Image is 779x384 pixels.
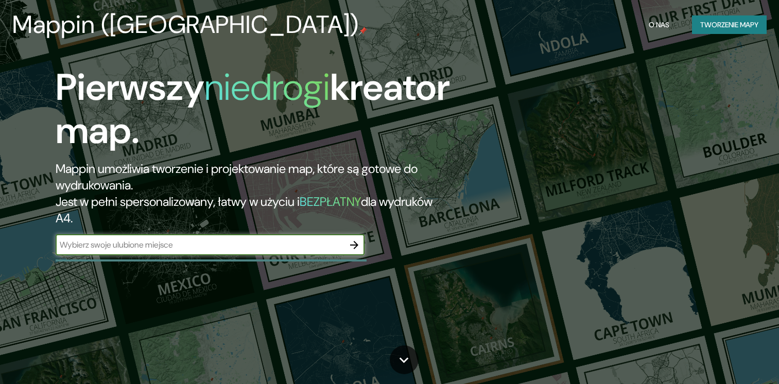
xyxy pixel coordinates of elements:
h5: BEZPŁATNY [300,194,361,210]
h2: Mappin umożliwia tworzenie i projektowanie map, które są gotowe do wydrukowania. Jest w pełni spe... [56,161,445,226]
h1: niedrogi [204,63,330,111]
font: O nas [649,19,669,31]
h3: Mappin ([GEOGRAPHIC_DATA]) [12,10,359,39]
font: Tworzenie mapy [700,19,758,31]
button: Tworzenie mapy [692,15,767,34]
button: O nas [643,15,676,34]
iframe: Help widget launcher [687,344,768,373]
h1: Pierwszy kreator map. [56,66,450,161]
img: mappin-pin (przypinka) [359,27,367,35]
input: Wybierz swoje ulubione miejsce [56,239,344,251]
